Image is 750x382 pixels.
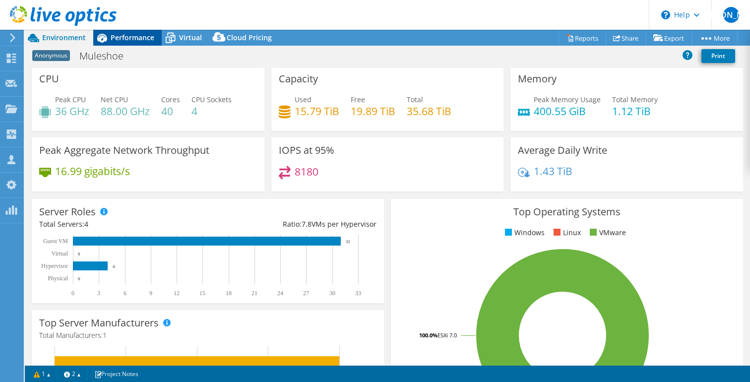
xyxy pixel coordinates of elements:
[75,51,139,62] h1: Muleshoe
[302,219,312,229] span: 7.8
[701,49,735,63] a: Print
[208,219,376,230] div: Ratio: VMs per Hypervisor
[55,166,130,177] h4: 16.99 gigabits/s
[78,252,80,256] text: 0
[78,276,80,281] text: 0
[101,106,150,117] h4: 88.00 GHz
[227,33,272,42] span: Cloud Pricing
[191,106,232,117] h4: 4
[42,33,86,42] span: Environment
[279,73,318,84] h3: Capacity
[303,290,309,297] text: 27
[39,206,96,217] h3: Server Roles
[199,290,205,297] text: 15
[723,7,739,23] span: [PERSON_NAME]
[351,95,365,104] span: Free
[437,331,457,339] tspan: ESXi 7.0
[251,290,257,297] text: 21
[502,227,545,238] li: Windows
[103,330,107,340] span: 1
[407,106,451,117] h4: 35.68 TiB
[398,206,736,217] h3: Top Operating Systems
[55,95,86,104] span: Peak CPU
[113,264,115,269] text: 4
[277,290,283,297] text: 24
[149,290,152,297] text: 9
[101,95,128,104] span: Net CPU
[191,95,232,104] span: CPU Sockets
[691,30,738,46] a: More
[295,95,312,104] span: Used
[39,219,208,230] div: Total Servers:
[87,368,145,380] a: Project Notes
[97,290,100,297] text: 3
[55,106,89,117] h4: 36 GHz
[48,275,68,282] text: Physical
[551,227,581,238] li: Linux
[329,290,335,297] text: 30
[174,290,180,297] text: 12
[351,106,395,117] h4: 19.89 TiB
[534,106,601,117] h4: 400.55 GiB
[57,368,88,380] a: 2
[606,30,646,46] a: Share
[226,290,232,297] text: 18
[71,290,74,297] text: 0
[587,227,626,238] li: VMware
[646,30,692,46] a: Export
[295,166,318,177] h4: 8180
[52,250,68,257] text: Virtual
[534,166,572,177] h4: 1.43 TiB
[124,290,126,297] text: 6
[161,106,180,117] h4: 40
[534,95,601,104] span: Peak Memory Usage
[295,106,339,117] h4: 15.79 TiB
[612,95,658,104] span: Total Memory
[43,238,68,245] text: Guest VM
[179,33,202,42] span: Virtual
[41,262,68,269] text: Hypervisor
[39,330,376,341] h4: Total Manufacturers:
[111,33,154,42] span: Performance
[518,145,607,156] h3: Average Daily Write
[355,290,361,297] text: 33
[518,73,557,84] h3: Memory
[39,145,209,156] h3: Peak Aggregate Network Throughput
[346,239,350,244] text: 31
[39,318,159,328] h3: Top Server Manufacturers
[559,30,606,46] a: Reports
[84,219,88,229] span: 4
[407,95,423,104] span: Total
[27,368,58,380] a: 1
[279,145,334,156] h3: IOPS at 95%
[661,10,670,19] svg: \n
[39,73,59,84] h3: CPU
[419,331,437,339] tspan: 100.0%
[161,95,180,104] span: Cores
[32,50,70,61] span: Anonymous
[612,106,658,117] h4: 1.12 TiB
